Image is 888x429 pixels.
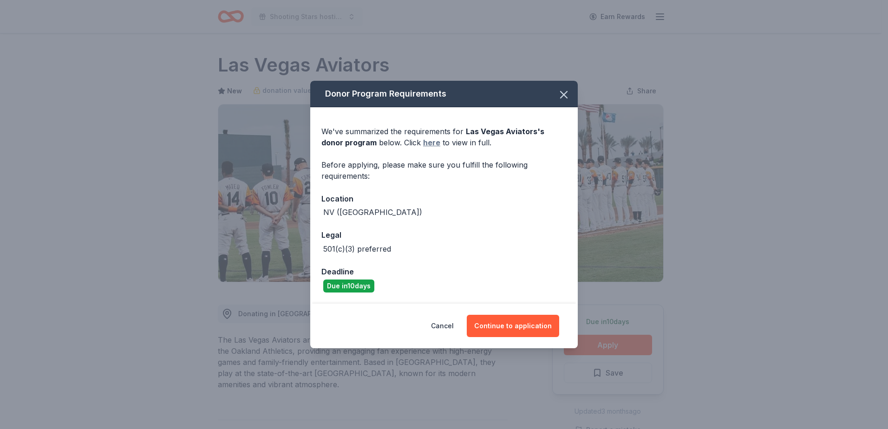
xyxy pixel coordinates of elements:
[323,279,374,292] div: Due in 10 days
[321,266,567,278] div: Deadline
[323,243,391,254] div: 501(c)(3) preferred
[321,159,567,182] div: Before applying, please make sure you fulfill the following requirements:
[431,315,454,337] button: Cancel
[321,126,567,148] div: We've summarized the requirements for below. Click to view in full.
[310,81,578,107] div: Donor Program Requirements
[321,229,567,241] div: Legal
[423,137,440,148] a: here
[467,315,559,337] button: Continue to application
[321,193,567,205] div: Location
[323,207,422,218] div: NV ([GEOGRAPHIC_DATA])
